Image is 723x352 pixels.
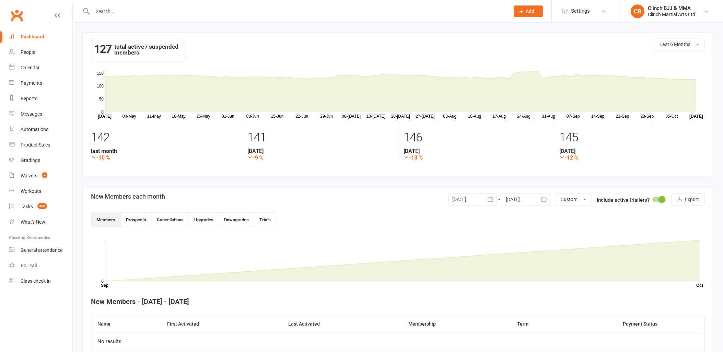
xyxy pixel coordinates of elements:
[42,172,47,178] span: 2
[402,315,511,333] th: Membership
[91,213,121,227] button: Members
[189,213,219,227] button: Upgrades
[9,60,72,75] a: Calendar
[9,273,72,289] a: Class kiosk mode
[21,65,40,70] div: Calendar
[9,168,72,184] a: Waivers 2
[404,148,549,154] strong: [DATE]
[21,263,37,268] div: Roll call
[559,154,705,161] strong: -12 %
[21,247,62,253] div: General attendance
[404,154,549,161] strong: -13 %
[21,80,42,86] div: Payments
[21,142,50,148] div: Product Sales
[37,203,47,209] span: 356
[648,11,695,17] div: Clinch Martial Arts Ltd
[511,315,576,333] th: Term
[21,278,51,284] div: Class check-in
[21,96,37,101] div: Reports
[9,75,72,91] a: Payments
[9,45,72,60] a: People
[672,193,705,206] button: Export
[21,219,45,225] div: What's New
[91,7,505,16] input: Search...
[648,5,695,11] div: Clinch BJJ & MMA
[21,173,37,178] div: Waivers
[152,213,189,227] button: Cancellations
[161,315,282,333] th: First Activated
[9,106,72,122] a: Messages
[9,184,72,199] a: Workouts
[21,127,48,132] div: Automations
[9,137,72,153] a: Product Sales
[21,34,44,39] div: Dashboard
[561,197,578,202] span: Custom
[597,196,650,204] label: Include active triallers?
[21,111,42,117] div: Messages
[91,193,165,200] h3: New Members each month
[247,127,393,148] div: 141
[660,42,690,47] span: Last 6 Months
[526,9,534,14] span: Add
[21,188,41,194] div: Workouts
[254,213,276,227] button: Trials
[91,127,237,148] div: 142
[247,148,393,154] strong: [DATE]
[404,127,549,148] div: 146
[9,199,72,214] a: Tasks 356
[91,298,705,305] h4: New Members - [DATE] - [DATE]
[9,122,72,137] a: Automations
[247,154,393,161] strong: -9 %
[559,127,705,148] div: 145
[555,193,592,206] button: Custom
[654,38,705,50] button: Last 6 Months
[9,258,72,273] a: Roll call
[9,214,72,230] a: What's New
[94,44,112,54] strong: 127
[576,315,704,333] th: Payment Status
[9,29,72,45] a: Dashboard
[91,333,704,350] td: No results
[282,315,402,333] th: Last Activated
[21,204,33,209] div: Tasks
[21,49,35,55] div: People
[9,91,72,106] a: Reports
[8,7,25,24] a: Clubworx
[21,157,40,163] div: Gradings
[9,243,72,258] a: General attendance kiosk mode
[559,148,705,154] strong: [DATE]
[121,213,152,227] button: Prospects
[631,4,644,18] div: CB
[9,153,72,168] a: Gradings
[91,148,237,154] strong: last month
[219,213,254,227] button: Downgrades
[571,3,590,19] span: Settings
[514,5,543,17] button: Add
[91,154,237,161] strong: -10 %
[91,38,184,61] div: total active / suspended members
[91,315,161,333] th: Name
